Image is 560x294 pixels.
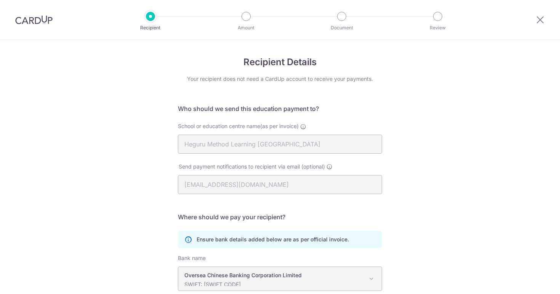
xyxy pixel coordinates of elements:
[178,175,382,194] input: Enter email address
[410,24,466,32] p: Review
[218,24,274,32] p: Amount
[178,267,382,291] span: Oversea Chinese Banking Corporation Limited
[178,123,299,129] span: School or education centre name(as per invoice)
[178,55,382,69] h4: Recipient Details
[178,212,382,222] h5: Where should we pay your recipient?
[178,254,206,262] label: Bank name
[178,104,382,113] h5: Who should we send this education payment to?
[184,272,363,279] p: Oversea Chinese Banking Corporation Limited
[178,267,382,291] span: Oversea Chinese Banking Corporation Limited
[122,24,179,32] p: Recipient
[184,281,363,288] p: SWIFT: [SWIFT_CODE]
[314,24,370,32] p: Document
[15,15,53,24] img: CardUp
[197,236,349,243] p: Ensure bank details added below are as per official invoice.
[179,163,325,170] span: Send payment notifications to recipient via email (optional)
[178,75,382,83] div: Your recipient does not need a CardUp account to receive your payments.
